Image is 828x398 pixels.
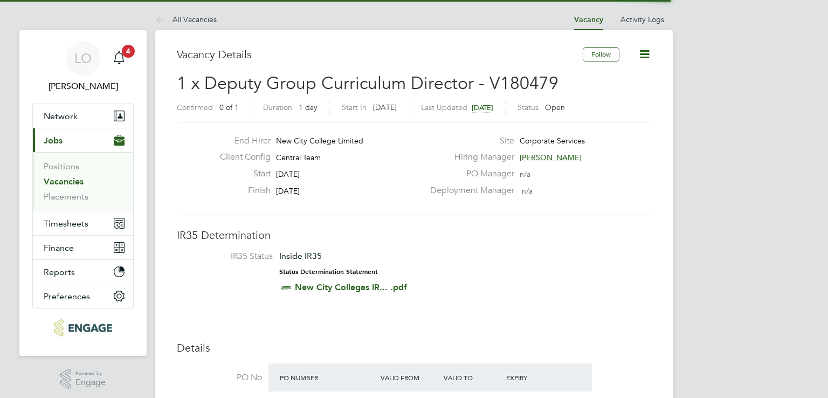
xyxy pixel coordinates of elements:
[276,136,363,146] span: New City College Limited
[177,372,262,383] label: PO No
[44,267,75,277] span: Reports
[188,251,273,262] label: IR35 Status
[421,102,467,112] label: Last Updated
[211,152,271,163] label: Client Config
[32,41,134,93] a: LO[PERSON_NAME]
[177,47,583,61] h3: Vacancy Details
[122,45,135,58] span: 4
[279,268,378,276] strong: Status Determination Statement
[32,319,134,337] a: Go to home page
[33,128,133,152] button: Jobs
[574,15,603,24] a: Vacancy
[263,102,292,112] label: Duration
[276,186,300,196] span: [DATE]
[424,185,514,196] label: Deployment Manager
[545,102,565,112] span: Open
[424,168,514,180] label: PO Manager
[33,104,133,128] button: Network
[33,260,133,284] button: Reports
[44,161,79,171] a: Positions
[276,169,300,179] span: [DATE]
[60,369,106,389] a: Powered byEngage
[583,47,619,61] button: Follow
[520,153,582,162] span: [PERSON_NAME]
[503,368,567,387] div: Expiry
[522,186,533,196] span: n/a
[75,378,106,387] span: Engage
[33,152,133,211] div: Jobs
[373,102,397,112] span: [DATE]
[74,51,92,65] span: LO
[33,211,133,235] button: Timesheets
[279,251,322,261] span: Inside IR35
[472,103,493,112] span: [DATE]
[441,368,504,387] div: Valid To
[517,102,539,112] label: Status
[177,73,558,94] span: 1 x Deputy Group Curriculum Director - V180479
[44,218,88,229] span: Timesheets
[177,341,651,355] h3: Details
[342,102,367,112] label: Start In
[211,185,271,196] label: Finish
[177,102,213,112] label: Confirmed
[33,284,133,308] button: Preferences
[44,291,90,301] span: Preferences
[177,228,651,242] h3: IR35 Determination
[44,111,78,121] span: Network
[44,135,63,146] span: Jobs
[44,191,88,202] a: Placements
[424,135,514,147] label: Site
[108,41,130,76] a: 4
[155,15,217,24] a: All Vacancies
[211,135,271,147] label: End Hirer
[219,102,239,112] span: 0 of 1
[32,80,134,93] span: Luke O'Neill
[19,30,147,356] nav: Main navigation
[520,169,530,179] span: n/a
[44,243,74,253] span: Finance
[44,176,84,187] a: Vacancies
[33,236,133,259] button: Finance
[299,102,318,112] span: 1 day
[211,168,271,180] label: Start
[424,152,514,163] label: Hiring Manager
[54,319,112,337] img: morganhunt-logo-retina.png
[378,368,441,387] div: Valid From
[75,369,106,378] span: Powered by
[620,15,664,24] a: Activity Logs
[520,136,585,146] span: Corporate Services
[276,153,321,162] span: Central Team
[295,282,407,292] a: New City Colleges IR... .pdf
[277,368,378,387] div: PO Number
